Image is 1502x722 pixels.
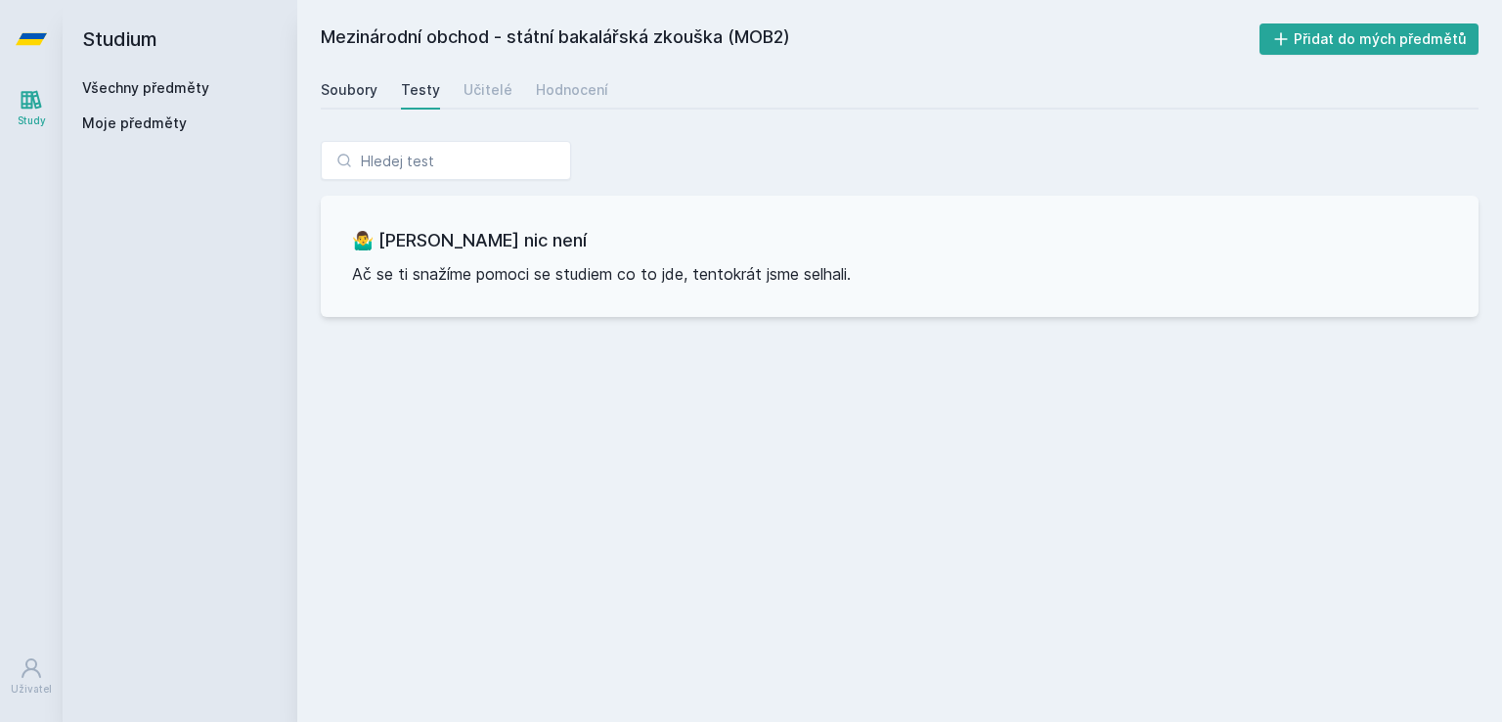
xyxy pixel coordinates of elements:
h2: Mezinárodní obchod - státní bakalářská zkouška (MOB2) [321,23,1259,55]
div: Testy [401,80,440,100]
div: Study [18,113,46,128]
p: Ač se ti snažíme pomoci se studiem co to jde, tentokrát jsme selhali. [352,262,1447,286]
a: Testy [401,70,440,110]
a: Soubory [321,70,377,110]
div: Soubory [321,80,377,100]
div: Učitelé [464,80,512,100]
div: Uživatel [11,682,52,697]
h3: 🤷‍♂️ [PERSON_NAME] nic není [352,227,1447,254]
a: Uživatel [4,647,59,706]
a: Všechny předměty [82,79,209,96]
input: Hledej test [321,141,571,180]
a: Study [4,78,59,138]
span: Moje předměty [82,113,187,133]
a: Hodnocení [536,70,608,110]
div: Hodnocení [536,80,608,100]
a: Učitelé [464,70,512,110]
button: Přidat do mých předmětů [1259,23,1480,55]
